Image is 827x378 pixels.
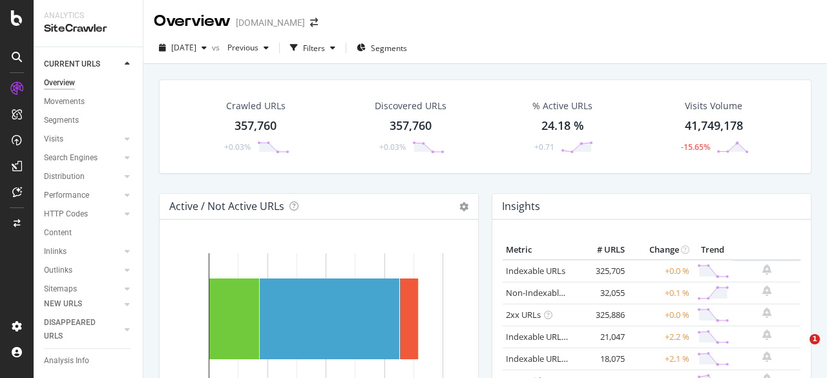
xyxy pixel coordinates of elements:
a: Performance [44,189,121,202]
div: arrow-right-arrow-left [310,18,318,27]
div: +0.03% [224,142,251,152]
a: Movements [44,95,134,109]
th: Change [628,240,693,260]
div: Overview [44,76,75,90]
div: +0.71 [534,142,554,152]
a: Analysis Info [44,354,134,368]
td: 32,055 [576,282,628,304]
div: Visits [44,132,63,146]
div: DISAPPEARED URLS [44,316,109,343]
div: 357,760 [390,118,432,134]
div: bell-plus [762,264,771,275]
iframe: Intercom live chat [783,334,814,365]
a: Segments [44,114,134,127]
div: bell-plus [762,330,771,340]
div: Segments [44,114,79,127]
div: Analytics [44,10,132,21]
div: Search Engines [44,151,98,165]
h4: Insights [502,198,540,215]
div: Filters [303,43,325,54]
div: Analysis Info [44,354,89,368]
div: Content [44,226,72,240]
a: Content [44,226,134,240]
td: +0.0 % [628,304,693,326]
a: CURRENT URLS [44,58,121,71]
div: % Active URLs [532,100,592,112]
h4: Active / Not Active URLs [169,198,284,215]
button: Filters [285,37,340,58]
i: Options [459,202,468,211]
button: [DATE] [154,37,212,58]
div: +0.03% [379,142,406,152]
div: HTTP Codes [44,207,88,221]
div: Distribution [44,170,85,184]
a: Indexable URLs with Bad Description [506,353,647,364]
a: HTTP Codes [44,207,121,221]
div: 24.18 % [541,118,584,134]
a: Visits [44,132,121,146]
span: Segments [371,43,407,54]
div: Crawled URLs [226,100,286,112]
span: 1 [810,334,820,344]
td: +0.0 % [628,260,693,282]
div: Sitemaps [44,282,77,296]
div: Overview [154,10,231,32]
button: Segments [351,37,412,58]
td: 325,886 [576,304,628,326]
a: Inlinks [44,245,121,258]
div: bell-plus [762,286,771,296]
a: Overview [44,76,134,90]
th: Trend [693,240,733,260]
div: Outlinks [44,264,72,277]
div: Movements [44,95,85,109]
div: Discovered URLs [375,100,446,112]
td: +0.1 % [628,282,693,304]
th: # URLS [576,240,628,260]
span: 2025 Aug. 31st [171,42,196,53]
td: 21,047 [576,326,628,348]
div: Visits Volume [685,100,742,112]
td: +2.2 % [628,326,693,348]
a: Non-Indexable URLs [506,287,585,299]
div: bell-plus [762,308,771,318]
a: DISAPPEARED URLS [44,316,121,343]
a: Distribution [44,170,121,184]
a: Search Engines [44,151,121,165]
a: 2xx URLs [506,309,541,320]
td: 325,705 [576,260,628,282]
a: NEW URLS [44,297,121,311]
div: NEW URLS [44,297,82,311]
div: CURRENT URLS [44,58,100,71]
a: Indexable URLs [506,265,565,277]
div: [DOMAIN_NAME] [236,16,305,29]
div: 357,760 [235,118,277,134]
a: Indexable URLs with Bad H1 [506,331,614,342]
td: +2.1 % [628,348,693,370]
span: Previous [222,42,258,53]
div: 41,749,178 [685,118,743,134]
div: Performance [44,189,89,202]
div: -15.65% [681,142,710,152]
th: Metric [503,240,576,260]
span: vs [212,42,222,53]
div: SiteCrawler [44,21,132,36]
td: 18,075 [576,348,628,370]
button: Previous [222,37,274,58]
a: Sitemaps [44,282,121,296]
a: Outlinks [44,264,121,277]
div: bell-plus [762,352,771,362]
div: Inlinks [44,245,67,258]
